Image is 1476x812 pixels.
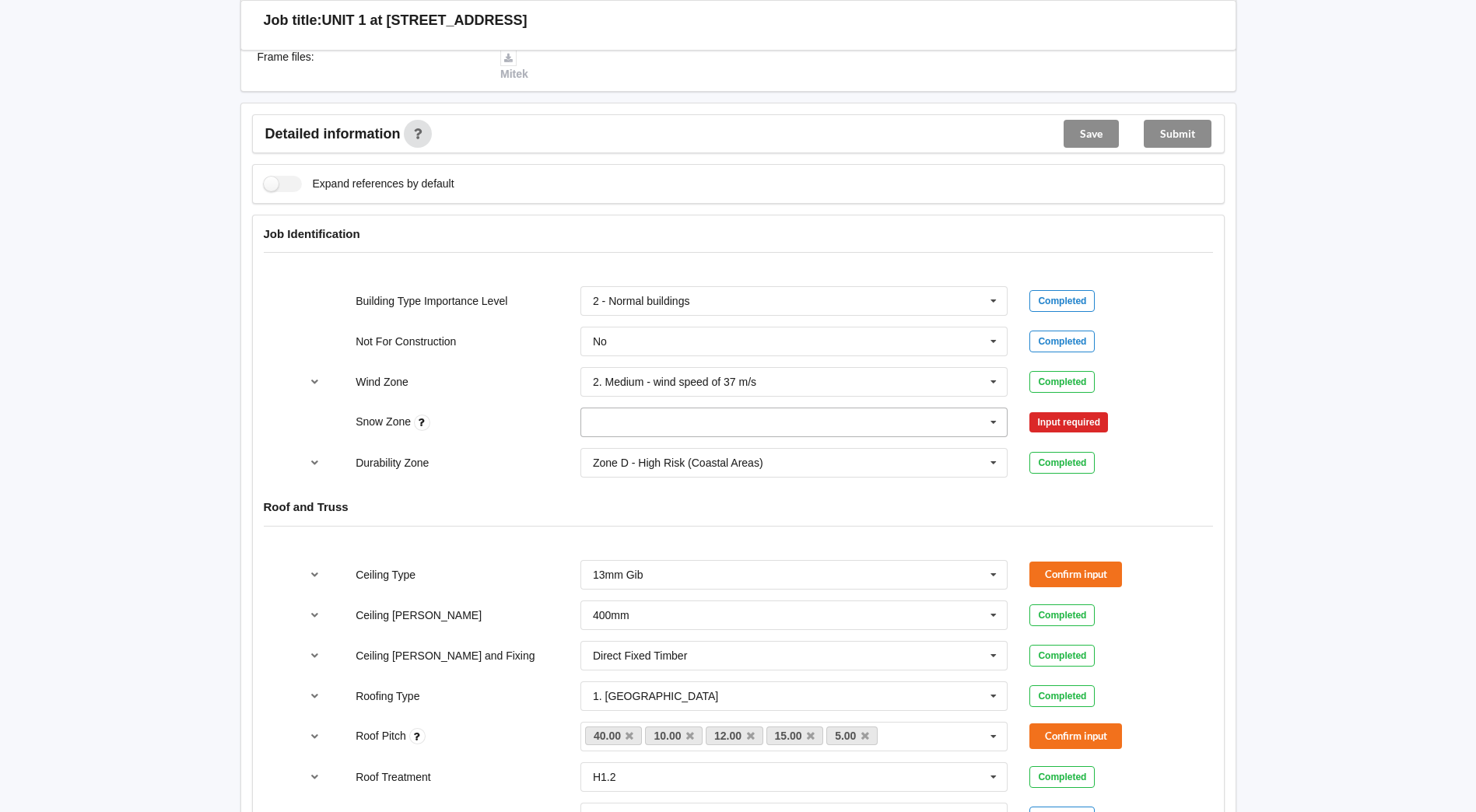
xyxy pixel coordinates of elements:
[300,763,330,791] button: reference-toggle
[264,12,322,30] h3: Job title:
[645,726,703,745] a: 10.00
[706,726,763,745] a: 12.00
[1029,604,1095,626] div: Completed
[593,610,629,621] div: 400mm
[593,569,643,580] div: 13mm Gib
[300,449,330,477] button: reference-toggle
[1029,723,1122,749] button: Confirm input
[356,730,408,742] label: Roof Pitch
[300,642,330,670] button: reference-toggle
[500,51,528,80] a: Mitek
[356,771,431,783] label: Roof Treatment
[1029,290,1095,312] div: Completed
[593,650,687,661] div: Direct Fixed Timber
[1029,371,1095,393] div: Completed
[264,176,454,192] label: Expand references by default
[593,772,616,782] div: H1.2
[356,295,507,307] label: Building Type Importance Level
[265,127,401,141] span: Detailed information
[300,682,330,710] button: reference-toggle
[1029,331,1095,352] div: Completed
[300,723,330,751] button: reference-toggle
[356,415,414,428] label: Snow Zone
[356,376,408,388] label: Wind Zone
[300,561,330,589] button: reference-toggle
[593,376,756,387] div: 2. Medium - wind speed of 37 m/s
[1029,766,1095,788] div: Completed
[593,296,690,306] div: 2 - Normal buildings
[1029,452,1095,474] div: Completed
[264,499,1213,514] h4: Roof and Truss
[300,601,330,629] button: reference-toggle
[247,49,490,82] div: Frame files :
[322,12,528,30] h3: UNIT 1 at [STREET_ADDRESS]
[826,726,878,745] a: 5.00
[593,457,763,468] div: Zone D - High Risk (Coastal Areas)
[264,226,1213,241] h4: Job Identification
[356,649,535,662] label: Ceiling [PERSON_NAME] and Fixing
[1029,685,1095,707] div: Completed
[585,726,643,745] a: 40.00
[300,368,330,396] button: reference-toggle
[356,569,415,581] label: Ceiling Type
[766,726,824,745] a: 15.00
[1029,412,1108,432] div: Input required
[356,609,482,621] label: Ceiling [PERSON_NAME]
[593,691,718,702] div: 1. [GEOGRAPHIC_DATA]
[356,690,419,702] label: Roofing Type
[1029,562,1122,587] button: Confirm input
[593,336,607,347] div: No
[356,457,429,469] label: Durability Zone
[1029,645,1095,667] div: Completed
[356,335,456,348] label: Not For Construction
